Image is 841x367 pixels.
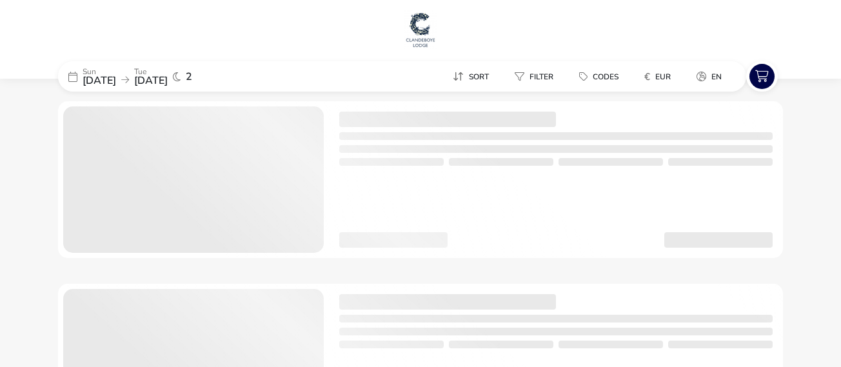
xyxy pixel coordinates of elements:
[504,67,569,86] naf-pibe-menu-bar-item: Filter
[569,67,634,86] naf-pibe-menu-bar-item: Codes
[711,72,722,82] span: en
[442,67,499,86] button: Sort
[634,67,681,86] button: €EUR
[634,67,686,86] naf-pibe-menu-bar-item: €EUR
[83,68,116,75] p: Sun
[569,67,629,86] button: Codes
[644,70,650,83] i: €
[529,72,553,82] span: Filter
[404,10,437,49] img: Main Website
[134,68,168,75] p: Tue
[504,67,564,86] button: Filter
[442,67,504,86] naf-pibe-menu-bar-item: Sort
[58,61,252,92] div: Sun[DATE]Tue[DATE]2
[83,74,116,88] span: [DATE]
[686,67,732,86] button: en
[469,72,489,82] span: Sort
[186,72,192,82] span: 2
[686,67,737,86] naf-pibe-menu-bar-item: en
[593,72,618,82] span: Codes
[655,72,671,82] span: EUR
[134,74,168,88] span: [DATE]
